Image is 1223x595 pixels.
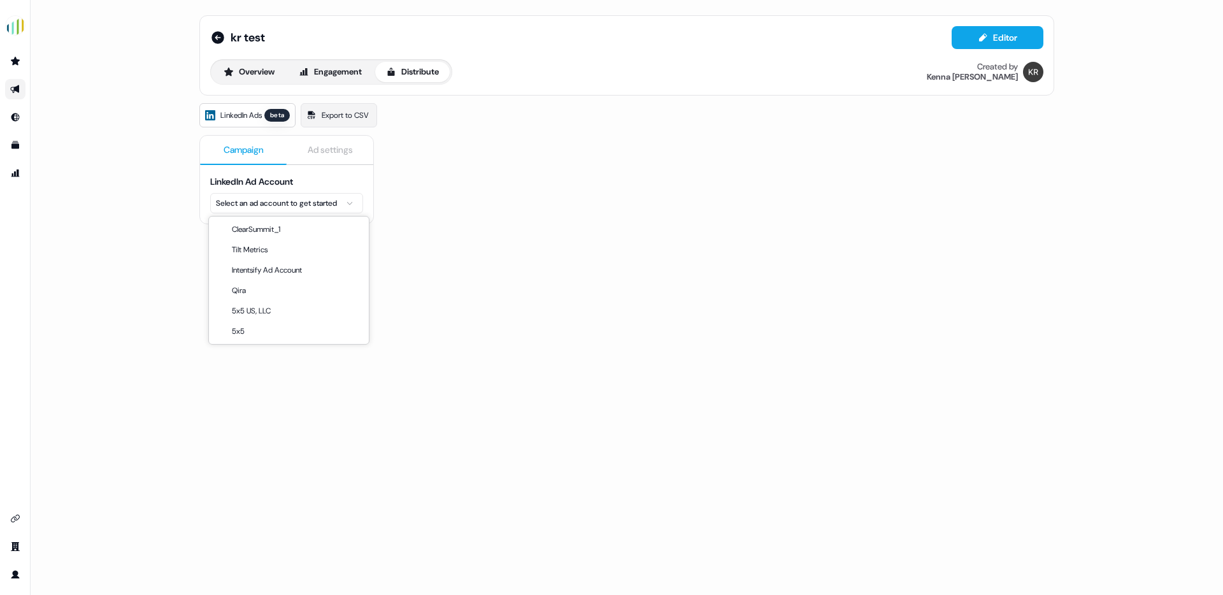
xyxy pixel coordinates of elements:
[232,264,302,276] span: Intentsify Ad Account
[232,223,280,236] span: ClearSummit_1
[232,243,268,256] span: Tilt Metrics
[232,325,245,338] span: 5x5
[232,305,271,317] span: 5x5 US, LLC
[232,284,246,297] span: Qira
